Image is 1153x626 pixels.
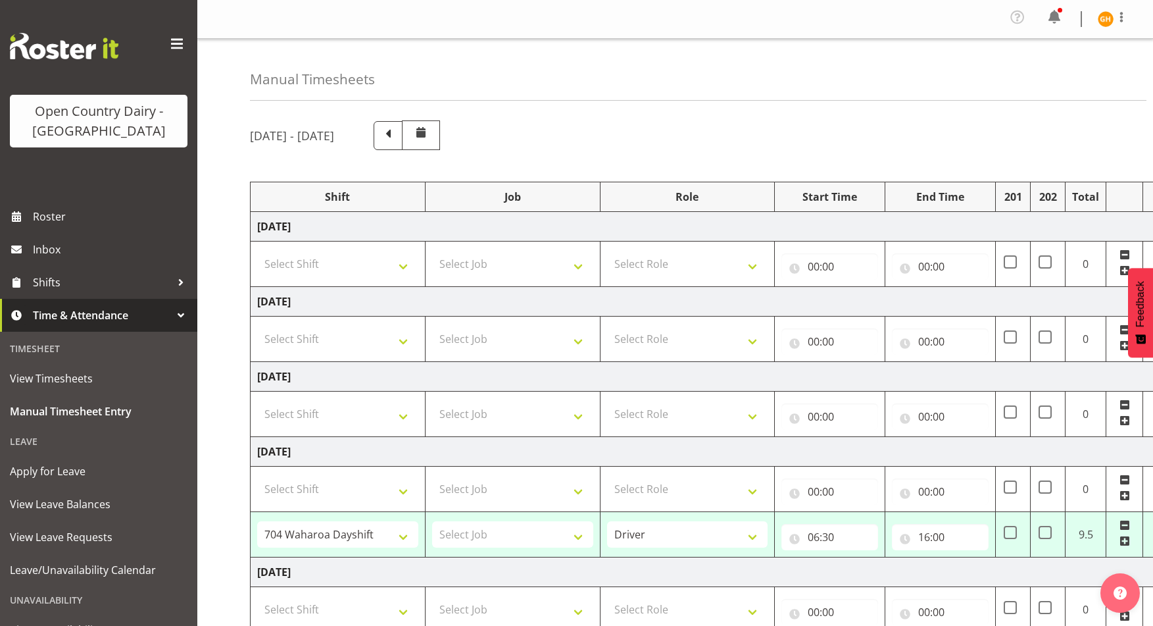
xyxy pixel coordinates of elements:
[250,128,334,143] h5: [DATE] - [DATE]
[257,189,418,205] div: Shift
[10,369,187,388] span: View Timesheets
[10,33,118,59] img: Rosterit website logo
[1066,242,1106,287] td: 0
[1072,189,1099,205] div: Total
[892,479,989,505] input: Click to select...
[33,273,171,292] span: Shifts
[781,404,878,430] input: Click to select...
[607,189,768,205] div: Role
[781,189,878,205] div: Start Time
[3,428,194,455] div: Leave
[10,461,187,481] span: Apply for Leave
[33,207,191,226] span: Roster
[10,494,187,514] span: View Leave Balances
[781,253,878,280] input: Click to select...
[3,395,194,428] a: Manual Timesheet Entry
[892,328,989,355] input: Click to select...
[1066,467,1106,512] td: 0
[781,524,878,550] input: Click to select...
[432,189,593,205] div: Job
[1128,268,1153,357] button: Feedback - Show survey
[23,101,174,141] div: Open Country Dairy - [GEOGRAPHIC_DATA]
[3,587,194,613] div: Unavailability
[892,524,989,550] input: Click to select...
[10,527,187,547] span: View Leave Requests
[781,328,878,355] input: Click to select...
[892,599,989,625] input: Click to select...
[3,521,194,554] a: View Leave Requests
[1114,587,1127,600] img: help-xxl-2.png
[892,253,989,280] input: Click to select...
[10,402,187,421] span: Manual Timesheet Entry
[1135,281,1146,327] span: Feedback
[781,479,878,505] input: Click to select...
[1066,317,1106,362] td: 0
[781,599,878,625] input: Click to select...
[1066,512,1106,558] td: 9.5
[892,404,989,430] input: Click to select...
[892,189,989,205] div: End Time
[1066,392,1106,437] td: 0
[33,240,191,259] span: Inbox
[3,455,194,488] a: Apply for Leave
[1002,189,1023,205] div: 201
[1098,11,1114,27] img: graham-houghton8496.jpg
[3,554,194,587] a: Leave/Unavailability Calendar
[3,335,194,362] div: Timesheet
[1037,189,1058,205] div: 202
[3,362,194,395] a: View Timesheets
[33,305,171,325] span: Time & Attendance
[250,72,375,87] h4: Manual Timesheets
[10,560,187,580] span: Leave/Unavailability Calendar
[3,488,194,521] a: View Leave Balances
